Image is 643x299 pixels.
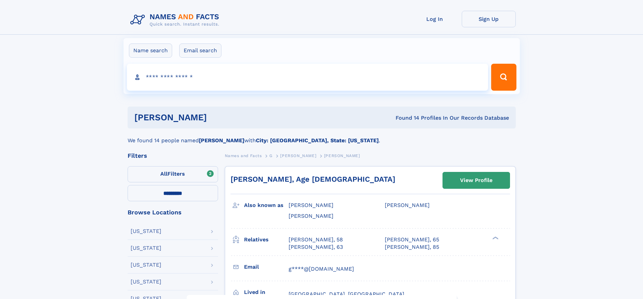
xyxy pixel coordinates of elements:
a: [PERSON_NAME], 65 [385,236,439,243]
div: We found 14 people named with . [128,128,516,145]
button: Search Button [491,64,516,91]
a: Log In [408,11,462,27]
h1: [PERSON_NAME] [134,113,301,122]
span: [PERSON_NAME] [289,202,333,208]
div: View Profile [460,173,492,188]
div: ❯ [491,236,499,240]
a: Names and Facts [225,151,262,160]
span: [PERSON_NAME] [324,153,360,158]
label: Filters [128,166,218,182]
div: [US_STATE] [131,262,161,268]
label: Email search [179,43,221,58]
div: [US_STATE] [131,279,161,285]
h3: Relatives [244,234,289,245]
a: G [269,151,273,160]
div: Filters [128,153,218,159]
h3: Lived in [244,287,289,298]
img: Logo Names and Facts [128,11,225,29]
a: Sign Up [462,11,516,27]
span: [PERSON_NAME] [385,202,430,208]
div: [US_STATE] [131,229,161,234]
div: Found 14 Profiles In Our Records Database [301,114,509,122]
span: [PERSON_NAME] [280,153,316,158]
span: All [160,171,167,177]
a: [PERSON_NAME] [280,151,316,160]
h3: Also known as [244,200,289,211]
a: [PERSON_NAME], 63 [289,243,343,251]
b: [PERSON_NAME] [199,137,244,144]
span: [GEOGRAPHIC_DATA], [GEOGRAPHIC_DATA] [289,291,404,297]
span: G [269,153,273,158]
h3: Email [244,261,289,273]
a: [PERSON_NAME], Age [DEMOGRAPHIC_DATA] [231,175,395,183]
input: search input [127,64,488,91]
b: City: [GEOGRAPHIC_DATA], State: [US_STATE] [256,137,379,144]
a: [PERSON_NAME], 58 [289,236,343,243]
span: [PERSON_NAME] [289,213,333,219]
a: View Profile [443,172,510,188]
div: Browse Locations [128,209,218,215]
a: [PERSON_NAME], 85 [385,243,439,251]
div: [US_STATE] [131,245,161,251]
label: Name search [129,43,172,58]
